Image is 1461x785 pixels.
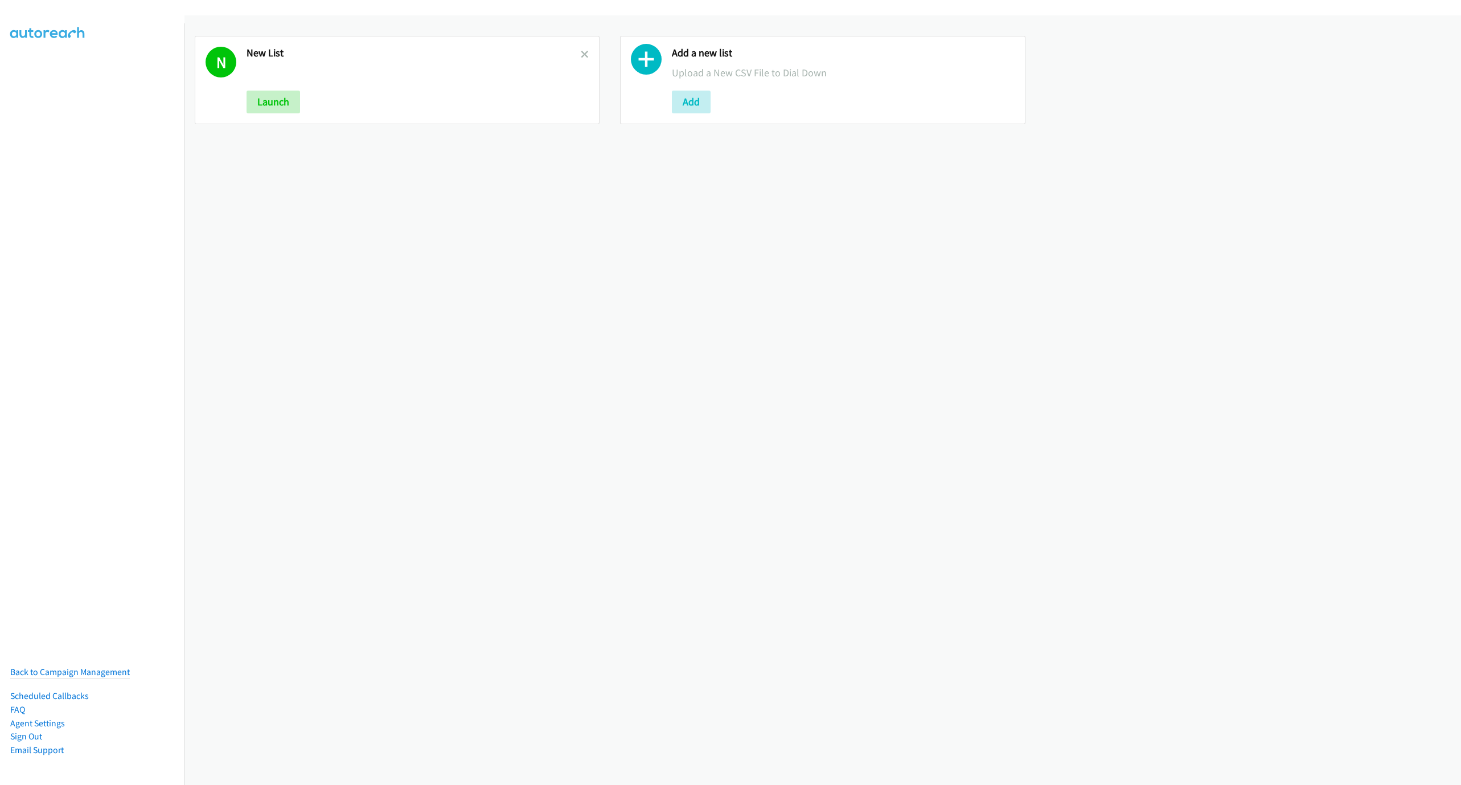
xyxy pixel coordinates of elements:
a: Agent Settings [10,718,65,729]
button: Launch [247,91,300,113]
a: FAQ [10,704,25,715]
a: Email Support [10,745,64,755]
button: Add [672,91,711,113]
h2: Add a new list [672,47,1014,60]
a: Sign Out [10,731,42,742]
a: Scheduled Callbacks [10,690,89,701]
h1: N [206,47,236,77]
a: Back to Campaign Management [10,667,130,677]
h2: New List [247,47,581,60]
p: Upload a New CSV File to Dial Down [672,65,1014,80]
